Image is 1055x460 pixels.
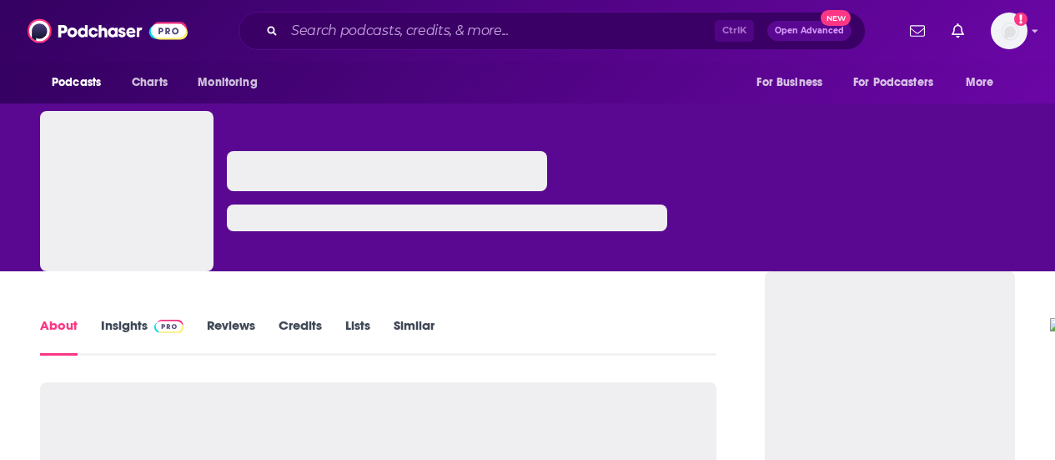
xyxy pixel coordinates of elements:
span: Monitoring [198,71,257,94]
a: Credits [279,317,322,356]
a: Show notifications dropdown [903,17,932,45]
span: For Business [756,71,822,94]
span: Logged in as amandawoods [991,13,1027,49]
img: User Profile [991,13,1027,49]
span: For Podcasters [853,71,933,94]
button: open menu [745,67,843,99]
button: Show profile menu [991,13,1027,49]
button: open menu [40,67,123,99]
a: InsightsPodchaser Pro [101,317,183,356]
span: Ctrl K [715,20,754,42]
button: open menu [954,67,1015,99]
span: Open Advanced [775,27,844,35]
a: Similar [394,317,435,356]
span: Charts [132,71,168,94]
button: open menu [186,67,279,99]
img: Podchaser Pro [154,320,183,333]
a: Lists [345,317,370,356]
button: Open AdvancedNew [767,21,852,41]
a: Reviews [207,317,255,356]
div: Search podcasts, credits, & more... [239,12,866,50]
span: Podcasts [52,71,101,94]
span: New [821,10,851,26]
svg: Add a profile image [1014,13,1027,26]
a: Show notifications dropdown [945,17,971,45]
span: More [966,71,994,94]
input: Search podcasts, credits, & more... [284,18,715,44]
button: open menu [842,67,957,99]
img: Podchaser - Follow, Share and Rate Podcasts [28,15,188,47]
a: About [40,317,78,356]
a: Charts [121,67,178,99]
